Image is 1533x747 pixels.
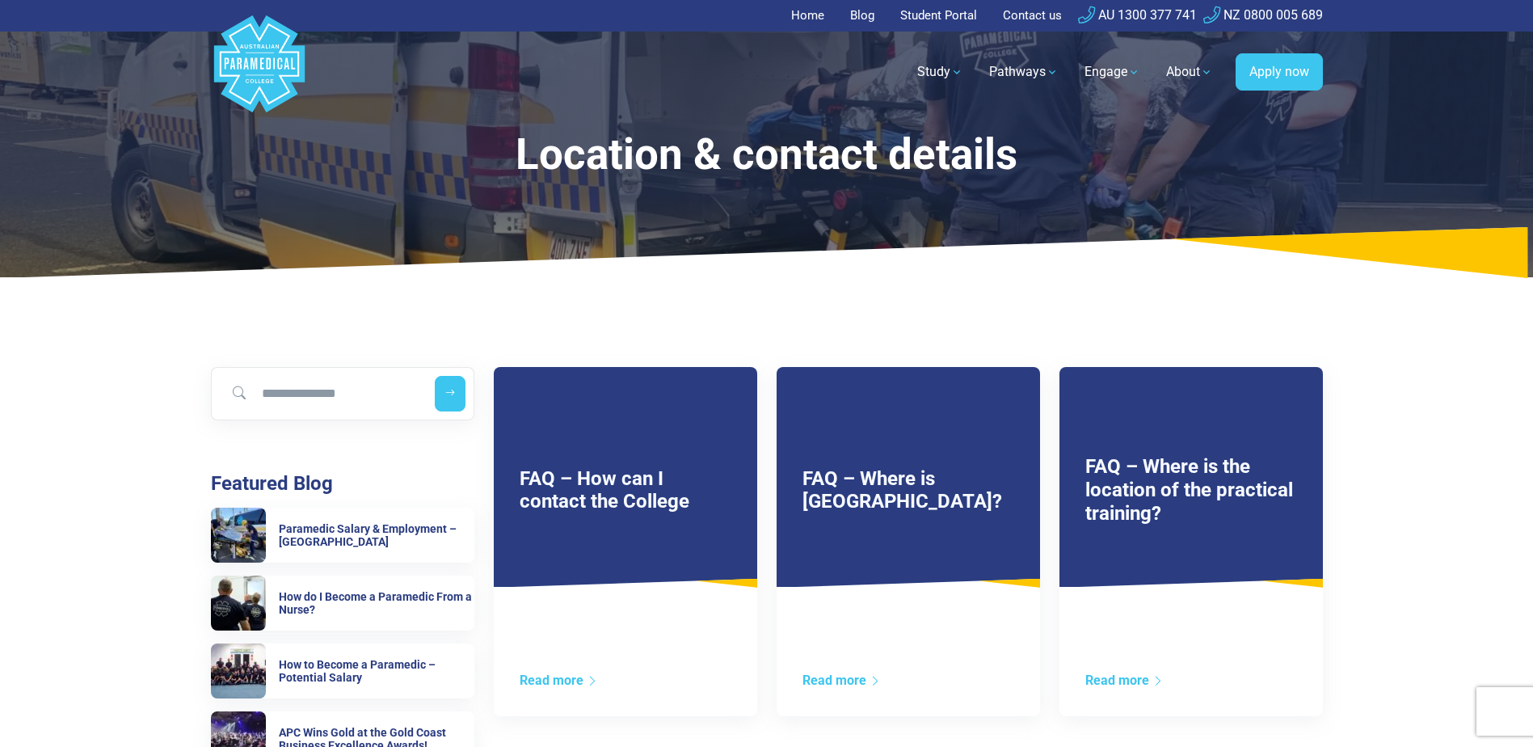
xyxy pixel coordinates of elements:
a: Paramedic Salary & Employment – Queensland Paramedic Salary & Employment – [GEOGRAPHIC_DATA] [211,508,474,563]
a: How do I Become a Paramedic From a Nurse? How do I Become a Paramedic From a Nurse? [211,576,474,631]
a: FAQ – Where is [GEOGRAPHIC_DATA]? [802,467,1002,513]
a: Read more [520,673,598,688]
a: FAQ – How can I contact the College [520,467,689,513]
a: AU 1300 377 741 [1078,7,1197,23]
h6: How do I Become a Paramedic From a Nurse? [279,590,474,618]
a: Read more [802,673,881,688]
a: How to Become a Paramedic – Potential Salary How to Become a Paramedic – Potential Salary [211,644,474,698]
a: Engage [1075,49,1150,95]
a: Pathways [979,49,1068,95]
img: How to Become a Paramedic – Potential Salary [211,644,266,698]
h6: Paramedic Salary & Employment – [GEOGRAPHIC_DATA] [279,522,474,550]
a: NZ 0800 005 689 [1203,7,1323,23]
h3: Featured Blog [211,472,474,496]
a: Apply now [1236,53,1323,91]
img: How do I Become a Paramedic From a Nurse? [211,576,266,631]
a: FAQ – Where is the location of the practical training? [1085,455,1293,525]
a: Study [908,49,973,95]
input: Search for blog [218,376,421,411]
h6: How to Become a Paramedic – Potential Salary [279,658,474,686]
h1: Location & contact details [350,129,1184,180]
a: Australian Paramedical College [211,32,308,113]
a: About [1156,49,1223,95]
img: Paramedic Salary & Employment – Queensland [211,508,266,563]
a: Read more [1085,673,1164,688]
